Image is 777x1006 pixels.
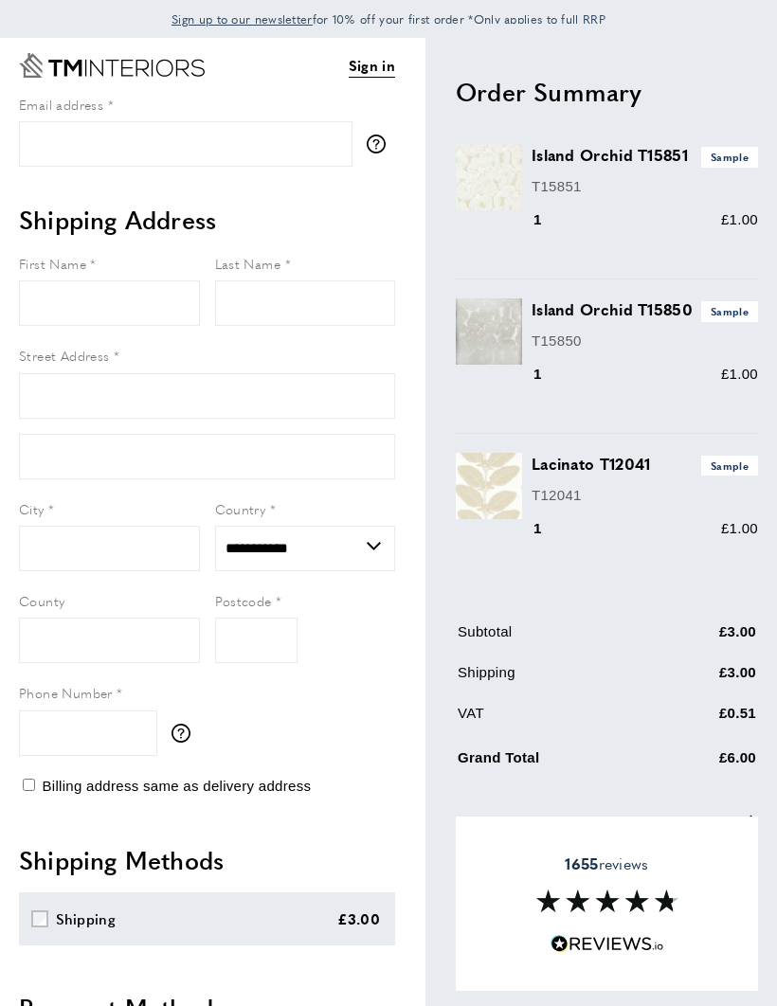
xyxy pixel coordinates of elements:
[367,135,395,153] button: More information
[532,208,569,231] div: 1
[215,499,266,518] span: Country
[565,853,598,874] strong: 1655
[565,854,648,873] span: reviews
[337,907,381,930] div: £3.00
[456,453,522,519] img: Lacinato T12041
[23,779,35,791] input: Billing address same as delivery address
[701,456,758,476] span: Sample
[19,843,395,877] h2: Shipping Methods
[19,203,395,237] h2: Shipping Address
[19,591,64,610] span: County
[215,254,281,273] span: Last Name
[19,254,86,273] span: First Name
[532,517,569,540] div: 1
[532,175,758,198] p: T15851
[701,147,758,167] span: Sample
[458,743,662,783] td: Grand Total
[721,211,758,227] span: £1.00
[172,9,313,28] a: Sign up to our newsletter
[349,54,395,78] a: Sign in
[458,620,662,657] td: Subtotal
[551,935,664,953] img: Reviews.io 5 stars
[456,811,594,834] span: Apply Discount Code
[532,453,758,476] h3: Lacinato T12041
[721,520,758,536] span: £1.00
[664,620,756,657] td: £3.00
[458,661,662,698] td: Shipping
[664,661,756,698] td: £3.00
[42,778,311,794] span: Billing address same as delivery address
[215,591,272,610] span: Postcode
[458,702,662,739] td: VAT
[172,724,200,743] button: More information
[532,330,758,352] p: T15850
[172,10,313,27] span: Sign up to our newsletter
[721,366,758,382] span: £1.00
[19,53,205,78] a: Go to Home page
[532,298,758,321] h3: Island Orchid T15850
[19,499,45,518] span: City
[19,95,103,114] span: Email address
[19,346,110,365] span: Street Address
[532,144,758,167] h3: Island Orchid T15851
[536,889,678,912] img: Reviews section
[456,298,522,365] img: Island Orchid T15850
[532,484,758,507] p: T12041
[456,75,758,109] h2: Order Summary
[456,144,522,210] img: Island Orchid T15851
[172,10,605,27] span: for 10% off your first order *Only applies to full RRP
[664,743,756,783] td: £6.00
[19,683,113,702] span: Phone Number
[664,702,756,739] td: £0.51
[56,907,116,930] div: Shipping
[701,301,758,321] span: Sample
[532,363,569,386] div: 1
